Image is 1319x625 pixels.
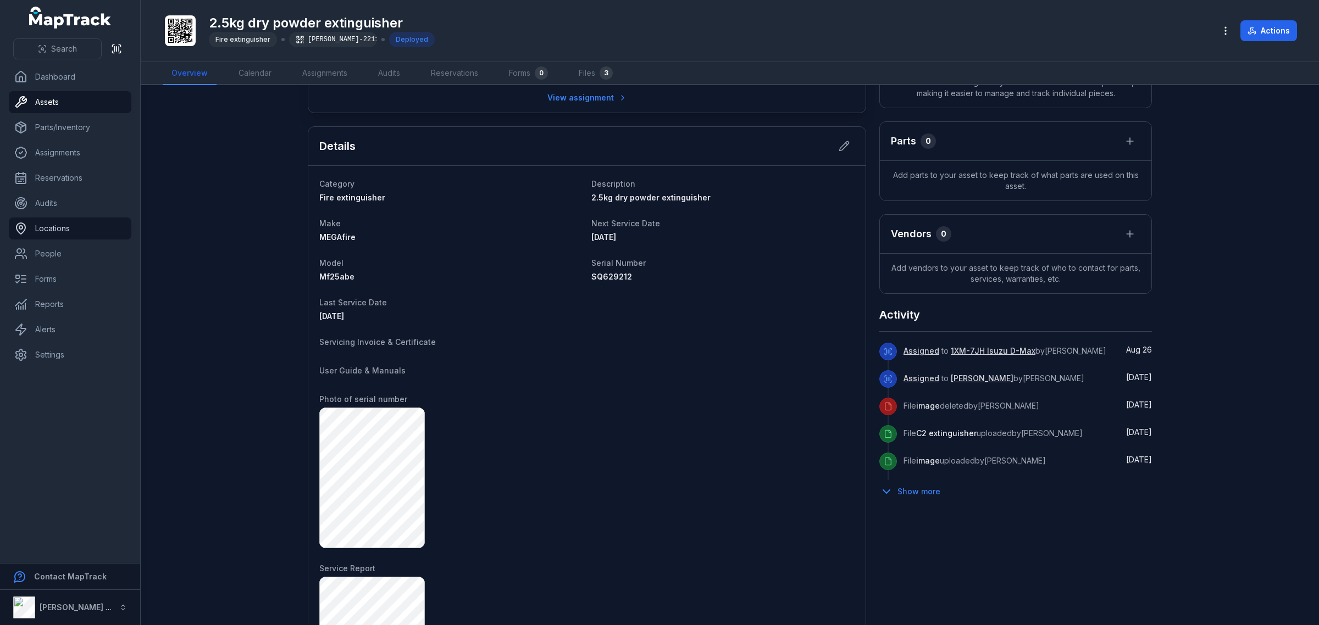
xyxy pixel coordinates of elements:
[1126,427,1152,437] time: 4/28/2025, 1:58:28 PM
[1126,400,1152,409] time: 4/28/2025, 2:08:11 PM
[916,428,977,438] span: C2 extinguisher
[230,62,280,85] a: Calendar
[163,62,217,85] a: Overview
[9,167,131,189] a: Reservations
[904,345,939,356] a: Assigned
[880,161,1151,200] span: Add parts to your asset to keep track of what parts are used on this asset.
[891,226,932,242] h3: Vendors
[879,307,920,322] h2: Activity
[540,87,634,108] a: View assignment
[319,138,356,154] h2: Details
[51,43,77,54] span: Search
[570,62,622,85] a: Files3
[951,345,1035,356] a: 1XM-7JH Isuzu D-Max
[879,480,947,503] button: Show more
[9,268,131,290] a: Forms
[1126,345,1152,354] span: Aug 26
[535,66,548,80] div: 0
[1126,455,1152,464] time: 4/28/2025, 10:32:44 AM
[319,337,436,347] span: Servicing Invoice & Certificate
[891,133,916,149] h3: Parts
[289,32,377,47] div: [PERSON_NAME]-2211
[369,62,409,85] a: Audits
[904,346,1106,355] span: to by [PERSON_NAME]
[904,373,939,384] a: Assigned
[591,193,711,202] span: 2.5kg dry powder extinguisher
[319,272,354,281] span: Mf25abe
[9,217,131,239] a: Locations
[9,116,131,138] a: Parts/Inventory
[936,226,951,242] div: 0
[319,232,356,242] span: MEGAfire
[319,219,341,228] span: Make
[9,319,131,341] a: Alerts
[591,232,616,242] time: 11/1/2025, 12:00:00 AM
[9,344,131,366] a: Settings
[29,7,112,29] a: MapTrack
[319,394,407,404] span: Photo of serial number
[1126,372,1152,382] span: [DATE]
[34,572,107,581] strong: Contact MapTrack
[500,62,557,85] a: Forms0
[9,243,131,265] a: People
[319,366,406,375] span: User Guide & Manuals
[591,258,646,267] span: Serial Number
[9,293,131,315] a: Reports
[951,373,1013,384] a: [PERSON_NAME]
[9,142,131,164] a: Assignments
[591,232,616,242] span: [DATE]
[904,428,1083,438] span: File uploaded by [PERSON_NAME]
[319,311,344,321] time: 5/1/2025, 12:00:00 AM
[916,401,940,410] span: image
[9,91,131,113] a: Assets
[880,254,1151,293] span: Add vendors to your asset to keep track of who to contact for parts, services, warranties, etc.
[1126,455,1152,464] span: [DATE]
[880,68,1151,108] span: Add sub-assets to organise your assets into distinct components, making it easier to manage and t...
[319,193,385,202] span: Fire extinguisher
[921,133,936,149] div: 0
[591,179,635,188] span: Description
[319,179,354,188] span: Category
[1126,345,1152,354] time: 8/26/2025, 4:21:13 PM
[916,456,940,465] span: image
[319,298,387,307] span: Last Service Date
[591,219,660,228] span: Next Service Date
[209,14,435,32] h1: 2.5kg dry powder extinguisher
[1126,372,1152,382] time: 7/31/2025, 8:51:40 AM
[422,62,487,85] a: Reservations
[319,311,344,321] span: [DATE]
[13,38,102,59] button: Search
[319,563,375,573] span: Service Report
[293,62,356,85] a: Assignments
[1240,20,1297,41] button: Actions
[1126,400,1152,409] span: [DATE]
[600,66,613,80] div: 3
[9,66,131,88] a: Dashboard
[389,32,435,47] div: Deployed
[904,456,1046,465] span: File uploaded by [PERSON_NAME]
[9,192,131,214] a: Audits
[1126,427,1152,437] span: [DATE]
[591,272,632,281] span: SQ629212
[215,35,270,43] span: Fire extinguisher
[319,258,343,267] span: Model
[904,401,1039,410] span: File deleted by [PERSON_NAME]
[904,373,1084,383] span: to by [PERSON_NAME]
[40,602,116,612] strong: [PERSON_NAME] Air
